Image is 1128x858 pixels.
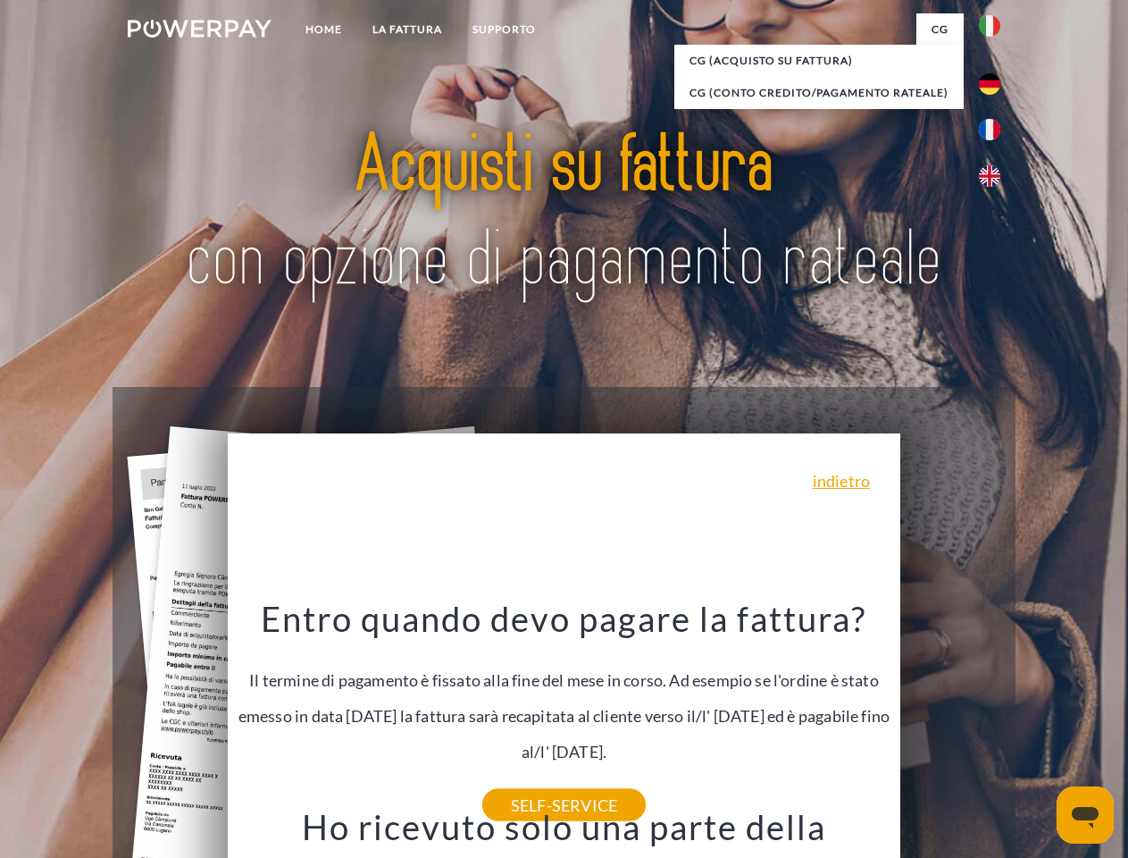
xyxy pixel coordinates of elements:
[979,119,1000,140] img: fr
[674,45,964,77] a: CG (Acquisto su fattura)
[290,13,357,46] a: Home
[813,473,870,489] a: indietro
[238,597,890,640] h3: Entro quando devo pagare la fattura?
[457,13,551,46] a: Supporto
[674,77,964,109] a: CG (Conto Credito/Pagamento rateale)
[482,789,646,821] a: SELF-SERVICE
[1057,786,1114,844] iframe: Pulsante per aprire la finestra di messaggistica
[916,13,964,46] a: CG
[171,86,957,342] img: title-powerpay_it.svg
[979,15,1000,37] img: it
[357,13,457,46] a: LA FATTURA
[979,165,1000,187] img: en
[128,20,272,38] img: logo-powerpay-white.svg
[238,597,890,805] div: Il termine di pagamento è fissato alla fine del mese in corso. Ad esempio se l'ordine è stato eme...
[979,73,1000,95] img: de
